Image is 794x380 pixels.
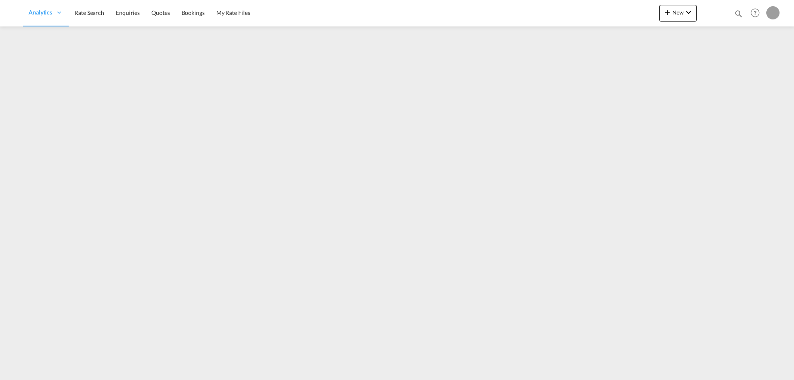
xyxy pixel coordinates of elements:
span: Quotes [151,9,170,16]
md-icon: icon-chevron-down [684,7,694,17]
span: Bookings [182,9,205,16]
span: New [662,9,694,16]
div: icon-magnify [734,9,743,22]
span: Rate Search [74,9,104,16]
span: Enquiries [116,9,140,16]
md-icon: icon-magnify [734,9,743,18]
div: Help [748,6,766,21]
md-icon: icon-plus 400-fg [662,7,672,17]
span: Help [748,6,762,20]
span: Analytics [29,8,52,17]
button: icon-plus 400-fgNewicon-chevron-down [659,5,697,22]
span: My Rate Files [216,9,250,16]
